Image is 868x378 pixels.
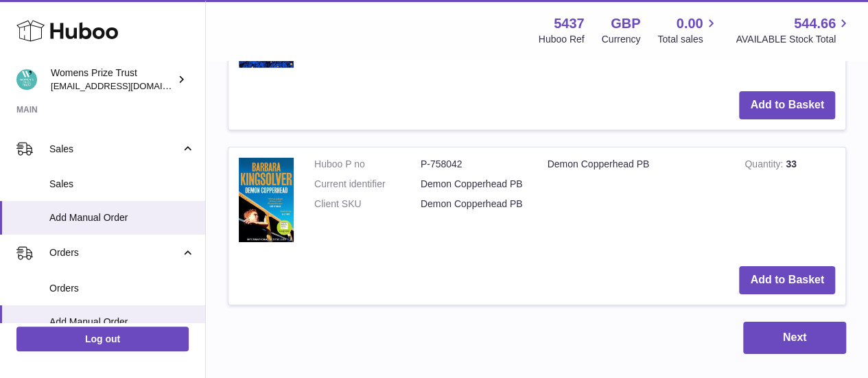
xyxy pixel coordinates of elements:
[314,178,421,191] dt: Current identifier
[539,33,585,46] div: Huboo Ref
[314,158,421,171] dt: Huboo P no
[602,33,641,46] div: Currency
[794,14,836,33] span: 544.66
[49,143,180,156] span: Sales
[657,33,718,46] span: Total sales
[421,178,527,191] dd: Demon Copperhead PB
[16,327,189,351] a: Log out
[611,14,640,33] strong: GBP
[51,80,202,91] span: [EMAIL_ADDRESS][DOMAIN_NAME]
[421,198,527,211] dd: Demon Copperhead PB
[49,246,180,259] span: Orders
[49,282,195,295] span: Orders
[734,147,845,256] td: 33
[49,316,195,329] span: Add Manual Order
[736,33,852,46] span: AVAILABLE Stock Total
[744,158,786,173] strong: Quantity
[739,91,835,119] button: Add to Basket
[49,178,195,191] span: Sales
[554,14,585,33] strong: 5437
[537,147,735,256] td: Demon Copperhead PB
[677,14,703,33] span: 0.00
[657,14,718,46] a: 0.00 Total sales
[49,211,195,224] span: Add Manual Order
[16,69,37,90] img: info@womensprizeforfiction.co.uk
[739,266,835,294] button: Add to Basket
[736,14,852,46] a: 544.66 AVAILABLE Stock Total
[51,67,174,93] div: Womens Prize Trust
[421,158,527,171] dd: P-758042
[314,198,421,211] dt: Client SKU
[239,158,294,242] img: Demon Copperhead PB
[743,322,846,354] button: Next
